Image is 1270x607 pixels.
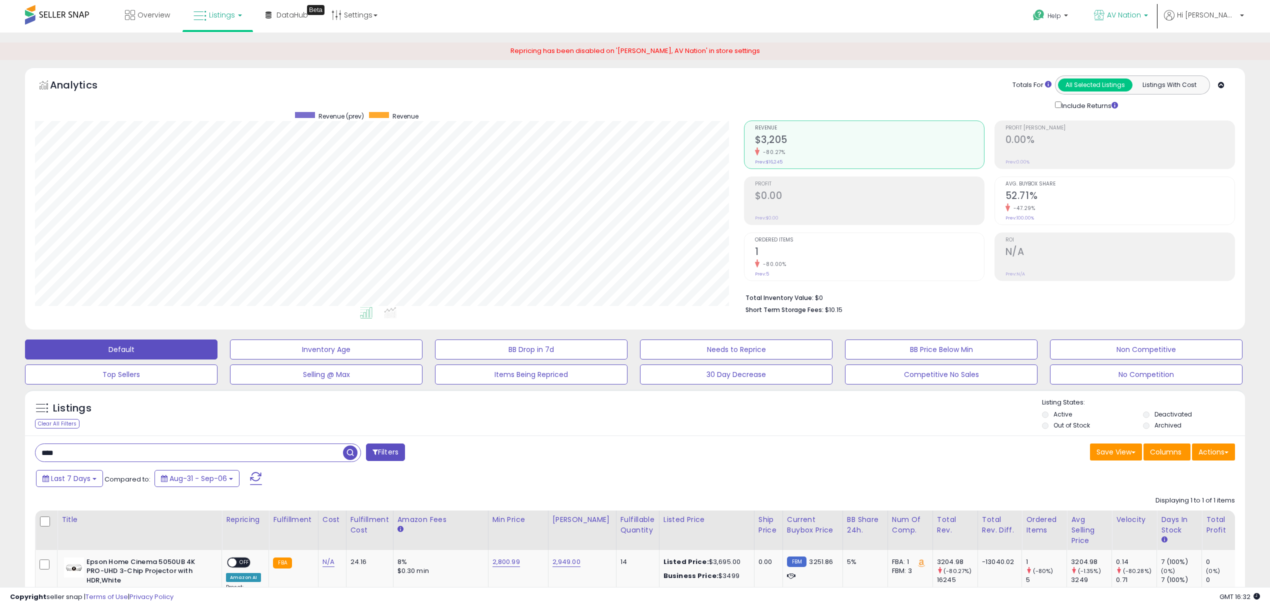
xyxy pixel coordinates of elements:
[943,567,971,575] small: (-80.27%)
[745,293,813,302] b: Total Inventory Value:
[755,159,782,165] small: Prev: $16,245
[104,474,150,484] span: Compared to:
[1177,10,1237,20] span: Hi [PERSON_NAME]
[1192,443,1235,460] button: Actions
[1025,1,1078,32] a: Help
[64,557,84,577] img: 31kgRNzPpaL._SL40_.jpg
[1026,575,1066,584] div: 5
[1047,11,1061,20] span: Help
[1010,204,1035,212] small: -47.29%
[1143,443,1190,460] button: Columns
[1206,514,1242,535] div: Total Profit
[25,364,217,384] button: Top Sellers
[787,514,838,535] div: Current Buybox Price
[137,10,170,20] span: Overview
[1161,535,1167,544] small: Days In Stock.
[1071,575,1111,584] div: 3249
[745,305,823,314] b: Short Term Storage Fees:
[397,525,403,534] small: Amazon Fees.
[230,364,422,384] button: Selling @ Max
[492,514,544,525] div: Min Price
[758,557,775,566] div: 0.00
[36,470,103,487] button: Last 7 Days
[620,514,655,535] div: Fulfillable Quantity
[1005,159,1029,165] small: Prev: 0.00%
[892,557,925,566] div: FBA: 1
[755,246,984,259] h2: 1
[755,215,778,221] small: Prev: $0.00
[1155,496,1235,505] div: Displaying 1 to 1 of 1 items
[397,566,480,575] div: $0.30 min
[755,237,984,243] span: Ordered Items
[209,10,235,20] span: Listings
[1078,567,1101,575] small: (-1.35%)
[1123,567,1151,575] small: (-80.28%)
[1161,567,1175,575] small: (0%)
[663,557,709,566] b: Listed Price:
[552,557,580,567] a: 2,949.00
[982,514,1017,535] div: Total Rev. Diff.
[1116,557,1156,566] div: 0.14
[1058,78,1132,91] button: All Selected Listings
[552,514,612,525] div: [PERSON_NAME]
[1005,181,1234,187] span: Avg. Buybox Share
[1161,514,1197,535] div: Days In Stock
[10,592,173,602] div: seller snap | |
[273,514,313,525] div: Fulfillment
[663,514,750,525] div: Listed Price
[1161,557,1201,566] div: 7 (100%)
[892,514,928,535] div: Num of Comp.
[226,573,261,582] div: Amazon AI
[1005,271,1025,277] small: Prev: N/A
[1042,398,1245,407] p: Listing States:
[663,571,746,580] div: $3499
[825,305,842,314] span: $10.15
[1116,514,1152,525] div: Velocity
[322,557,334,567] a: N/A
[1053,410,1072,418] label: Active
[1206,557,1246,566] div: 0
[1026,557,1066,566] div: 1
[366,443,405,461] button: Filters
[510,46,760,55] span: Repricing has been disabled on '[PERSON_NAME], AV Nation' in store settings
[236,558,252,566] span: OFF
[1012,80,1051,90] div: Totals For
[1161,575,1201,584] div: 7 (100%)
[758,514,778,535] div: Ship Price
[1005,190,1234,203] h2: 52.71%
[847,514,883,535] div: BB Share 24h.
[154,470,239,487] button: Aug-31 - Sep-06
[1116,575,1156,584] div: 0.71
[755,134,984,147] h2: $3,205
[322,514,342,525] div: Cost
[755,271,769,277] small: Prev: 5
[1164,10,1244,32] a: Hi [PERSON_NAME]
[169,473,227,483] span: Aug-31 - Sep-06
[85,592,128,601] a: Terms of Use
[61,514,217,525] div: Title
[892,566,925,575] div: FBM: 3
[435,339,627,359] button: BB Drop in 7d
[1032,9,1045,21] i: Get Help
[53,401,91,415] h5: Listings
[1005,215,1034,221] small: Prev: 100.00%
[755,190,984,203] h2: $0.00
[1219,592,1260,601] span: 2025-09-14 16:32 GMT
[35,419,79,428] div: Clear All Filters
[1206,567,1220,575] small: (0%)
[663,571,718,580] b: Business Price:
[982,557,1014,566] div: -13040.02
[1047,99,1130,111] div: Include Returns
[1090,443,1142,460] button: Save View
[51,473,90,483] span: Last 7 Days
[273,557,291,568] small: FBA
[350,514,389,535] div: Fulfillment Cost
[745,291,1228,303] li: $0
[937,514,973,535] div: Total Rev.
[640,364,832,384] button: 30 Day Decrease
[755,181,984,187] span: Profit
[397,514,484,525] div: Amazon Fees
[435,364,627,384] button: Items Being Repriced
[759,148,785,156] small: -80.27%
[1071,514,1107,546] div: Avg Selling Price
